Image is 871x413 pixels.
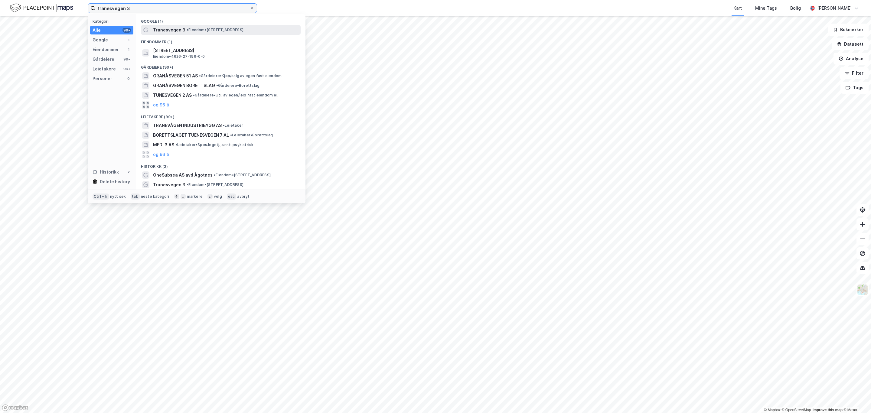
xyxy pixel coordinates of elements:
[199,73,201,78] span: •
[841,384,871,413] iframe: Chat Widget
[813,408,843,412] a: Improve this map
[782,408,811,412] a: OpenStreetMap
[237,194,250,199] div: avbryt
[126,47,131,52] div: 1
[193,93,195,97] span: •
[230,133,273,138] span: Leietaker • Borettslag
[126,37,131,42] div: 1
[93,19,133,24] div: Kategori
[93,46,119,53] div: Eiendommer
[828,24,869,36] button: Bokmerker
[110,194,126,199] div: nytt søk
[153,82,215,89] span: GRANÅSVEGEN BORETTSLAG
[122,28,131,33] div: 99+
[199,73,282,78] span: Gårdeiere • Kjøp/salg av egen fast eiendom
[10,3,73,13] img: logo.f888ab2527a4732fd821a326f86c7f29.svg
[153,54,205,59] span: Eiendom • 4626-27-196-0-0
[93,36,108,44] div: Google
[136,14,305,25] div: Google (1)
[214,173,216,177] span: •
[93,168,119,176] div: Historikk
[122,67,131,71] div: 99+
[840,82,869,94] button: Tags
[223,123,243,128] span: Leietaker
[175,142,253,147] span: Leietaker • Spes.legetj., unnt. psykiatrisk
[153,92,192,99] span: TUNESVEGEN 2 AS
[122,57,131,62] div: 99+
[153,181,185,188] span: Tranesvegen 3
[175,142,177,147] span: •
[136,110,305,121] div: Leietakere (99+)
[223,123,225,128] span: •
[153,141,174,148] span: MEDI 3 AS
[153,151,171,158] button: og 96 til
[95,4,250,13] input: Søk på adresse, matrikkel, gårdeiere, leietakere eller personer
[153,72,198,80] span: GRANÅSVEGEN 51 AS
[187,28,188,32] span: •
[214,194,222,199] div: velg
[187,182,243,187] span: Eiendom • [STREET_ADDRESS]
[153,47,298,54] span: [STREET_ADDRESS]
[93,193,109,200] div: Ctrl + k
[227,193,236,200] div: esc
[153,26,185,34] span: Tranesvegen 3
[832,38,869,50] button: Datasett
[733,5,742,12] div: Kart
[93,56,114,63] div: Gårdeiere
[790,5,801,12] div: Bolig
[153,122,222,129] span: TRANEVÅGEN INDUSTRIBYGG AS
[153,132,229,139] span: BORETTSLAGET TUENESVEGEN 7 AL
[93,27,101,34] div: Alle
[136,60,305,71] div: Gårdeiere (99+)
[153,101,171,109] button: og 96 til
[131,193,140,200] div: tab
[230,133,232,137] span: •
[817,5,852,12] div: [PERSON_NAME]
[153,171,213,179] span: OneSubsea AS avd Ågotnes
[187,28,243,32] span: Eiendom • [STREET_ADDRESS]
[216,83,259,88] span: Gårdeiere • Borettslag
[840,67,869,79] button: Filter
[833,53,869,65] button: Analyse
[187,194,203,199] div: markere
[857,284,868,295] img: Z
[187,182,188,187] span: •
[193,93,278,98] span: Gårdeiere • Utl. av egen/leid fast eiendom el.
[136,159,305,170] div: Historikk (2)
[126,76,131,81] div: 0
[93,75,112,82] div: Personer
[136,35,305,46] div: Eiendommer (1)
[2,404,28,411] a: Mapbox homepage
[755,5,777,12] div: Mine Tags
[214,173,271,177] span: Eiendom • [STREET_ADDRESS]
[141,194,169,199] div: neste kategori
[100,178,130,185] div: Delete history
[93,65,116,73] div: Leietakere
[764,408,781,412] a: Mapbox
[216,83,218,88] span: •
[126,170,131,174] div: 2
